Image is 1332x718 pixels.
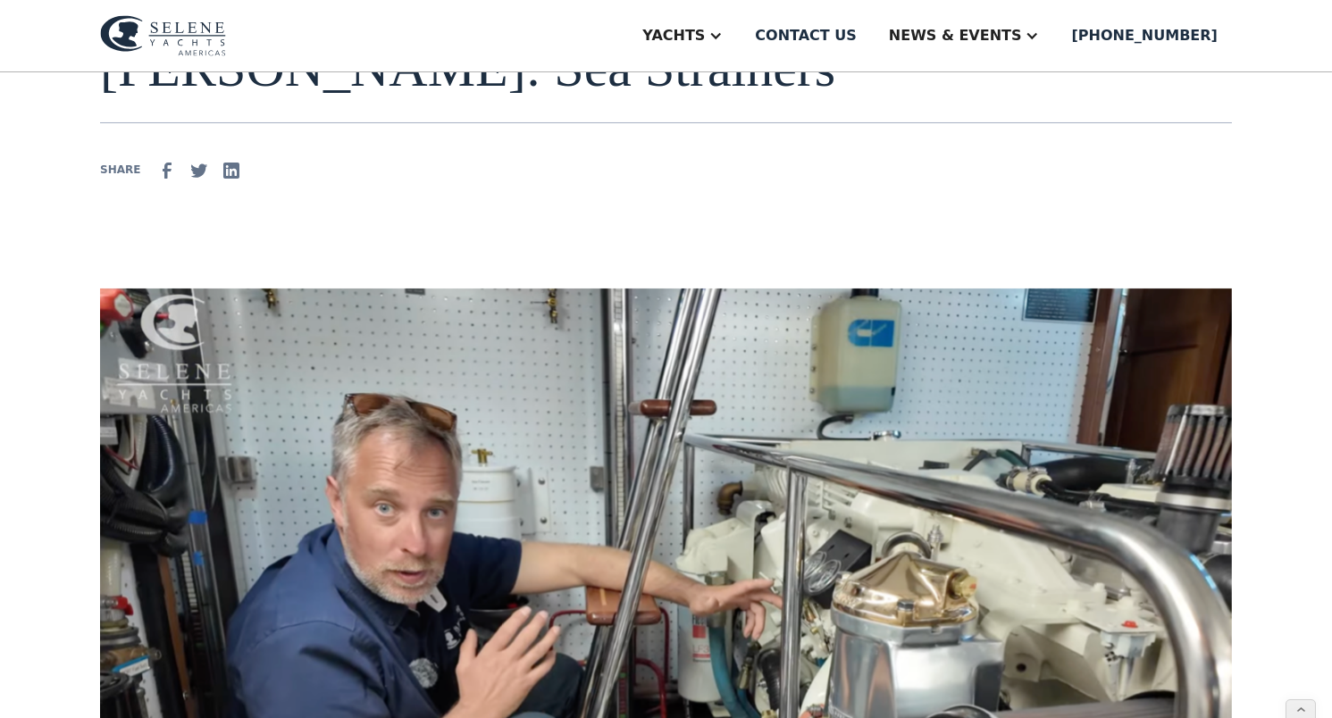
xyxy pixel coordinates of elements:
[188,160,210,181] img: Twitter
[156,160,178,181] img: facebook
[100,15,226,56] img: logo
[642,25,705,46] div: Yachts
[1072,25,1218,46] div: [PHONE_NUMBER]
[100,162,140,178] div: SHARE
[221,160,242,181] img: Linkedin
[889,25,1022,46] div: News & EVENTS
[755,25,857,46] div: Contact us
